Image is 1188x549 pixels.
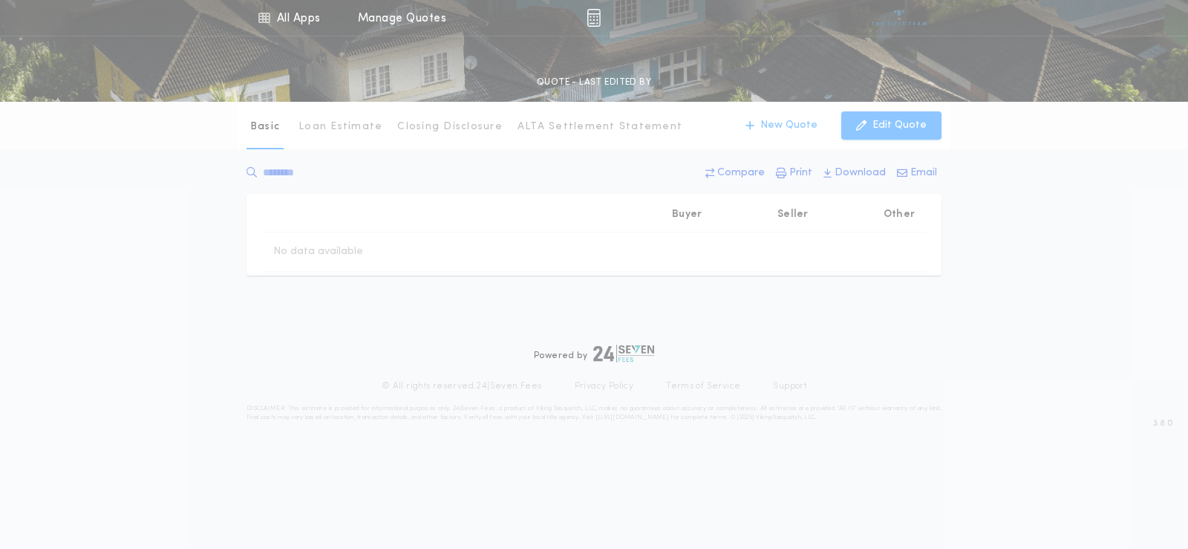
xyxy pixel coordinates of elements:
p: Compare [717,166,765,181]
button: New Quote [731,111,832,140]
p: ALTA Settlement Statement [518,120,682,134]
img: img [587,9,601,27]
button: Download [819,160,890,186]
a: Privacy Policy [575,380,634,392]
p: Download [835,166,886,181]
p: Other [884,207,915,222]
button: Compare [701,160,769,186]
img: logo [593,345,654,363]
p: Buyer [672,207,702,222]
p: DISCLAIMER: This estimate is provided for informational purposes only. 24|Seven Fees, a product o... [247,404,941,422]
p: Email [910,166,937,181]
p: QUOTE - LAST EDITED BY [537,75,651,90]
p: Seller [777,207,809,222]
button: Print [771,160,817,186]
p: Loan Estimate [298,120,382,134]
p: New Quote [760,118,817,133]
span: 3.8.0 [1153,417,1173,430]
p: Basic [250,120,280,134]
img: vs-icon [872,10,927,25]
div: Powered by [534,345,654,363]
p: Edit Quote [872,118,927,133]
td: No data available [261,233,375,271]
a: Support [773,380,806,392]
a: Terms of Service [666,380,740,392]
a: [URL][DOMAIN_NAME] [595,415,669,420]
p: Print [789,166,812,181]
button: Email [892,160,941,186]
p: © All rights reserved. 24|Seven Fees [382,380,542,392]
button: Edit Quote [841,111,941,140]
p: Closing Disclosure [397,120,503,134]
